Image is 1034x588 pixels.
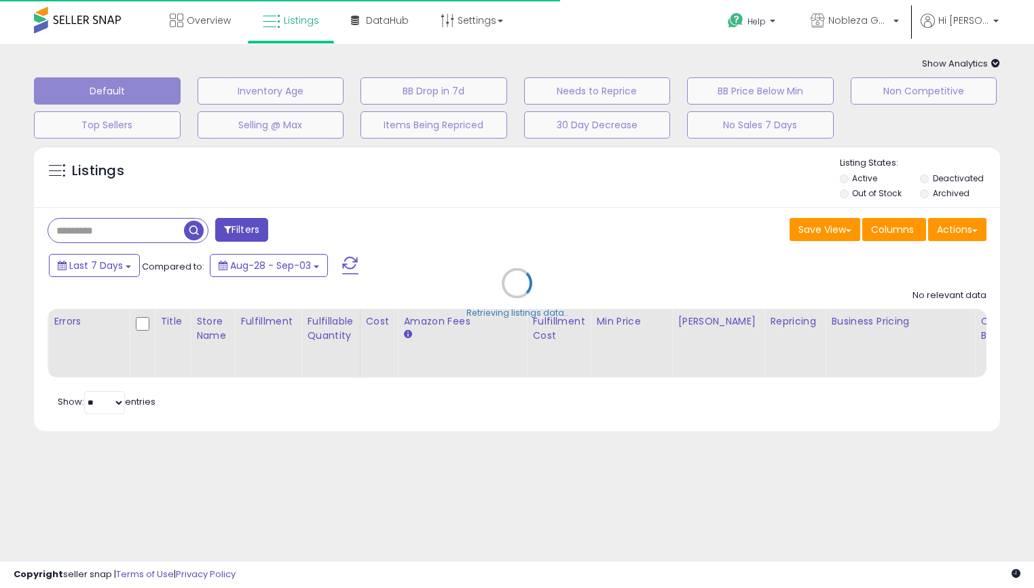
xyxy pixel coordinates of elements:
[727,12,744,29] i: Get Help
[687,111,834,139] button: No Sales 7 Days
[466,307,568,319] div: Retrieving listings data..
[198,77,344,105] button: Inventory Age
[524,77,671,105] button: Needs to Reprice
[34,77,181,105] button: Default
[361,111,507,139] button: Items Being Repriced
[921,14,999,44] a: Hi [PERSON_NAME]
[361,77,507,105] button: BB Drop in 7d
[366,14,409,27] span: DataHub
[116,568,174,581] a: Terms of Use
[187,14,231,27] span: Overview
[284,14,319,27] span: Listings
[747,16,766,27] span: Help
[198,111,344,139] button: Selling @ Max
[828,14,889,27] span: Nobleza Goods
[687,77,834,105] button: BB Price Below Min
[717,2,789,44] a: Help
[524,111,671,139] button: 30 Day Decrease
[14,568,236,581] div: seller snap | |
[14,568,63,581] strong: Copyright
[34,111,181,139] button: Top Sellers
[938,14,989,27] span: Hi [PERSON_NAME]
[176,568,236,581] a: Privacy Policy
[851,77,997,105] button: Non Competitive
[922,57,1000,70] span: Show Analytics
